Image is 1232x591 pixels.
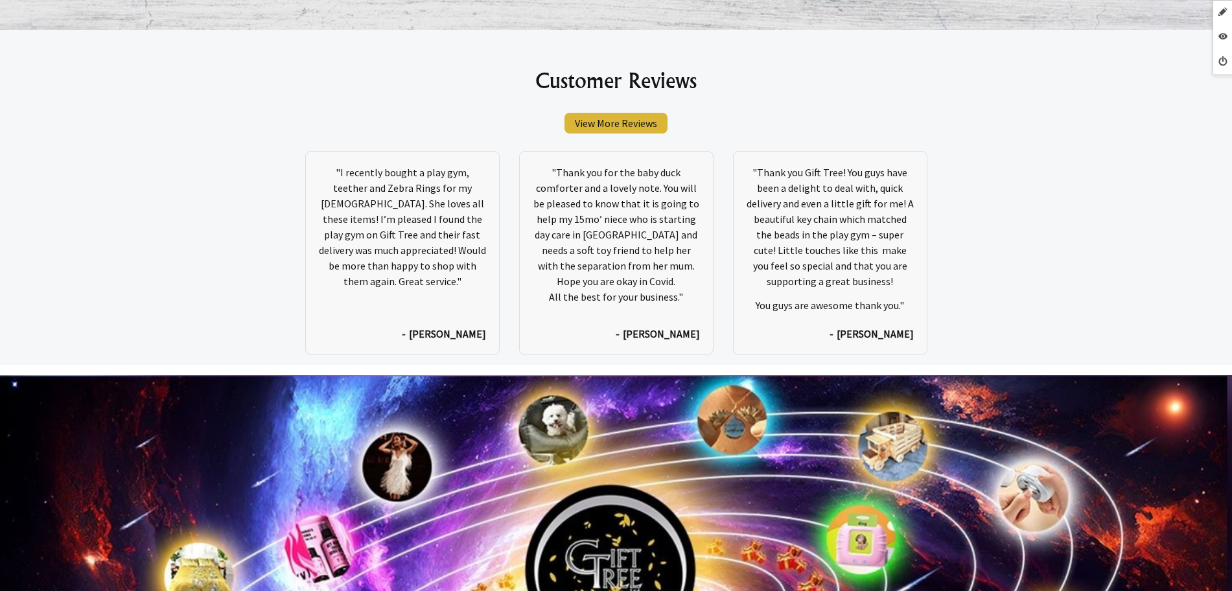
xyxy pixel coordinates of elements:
[623,326,700,342] span: [PERSON_NAME]
[747,165,914,289] p: "Thank you Gift Tree! You guys have been a delight to deal with, quick delivery and even a little...
[837,326,914,342] span: [PERSON_NAME]
[533,165,700,305] p: "Thank you for the baby duck comforter and a lovely note. You will be pleased to know that it is ...
[402,326,406,342] span: -
[616,326,620,342] span: -
[747,297,914,313] p: You guys are awesome thank you."
[830,326,833,342] span: -
[564,113,668,133] a: View More Reviews
[409,326,486,342] span: [PERSON_NAME]
[319,165,486,289] p: "I recently bought a play gym, teether and Zebra Rings for my [DEMOGRAPHIC_DATA]. She loves all t...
